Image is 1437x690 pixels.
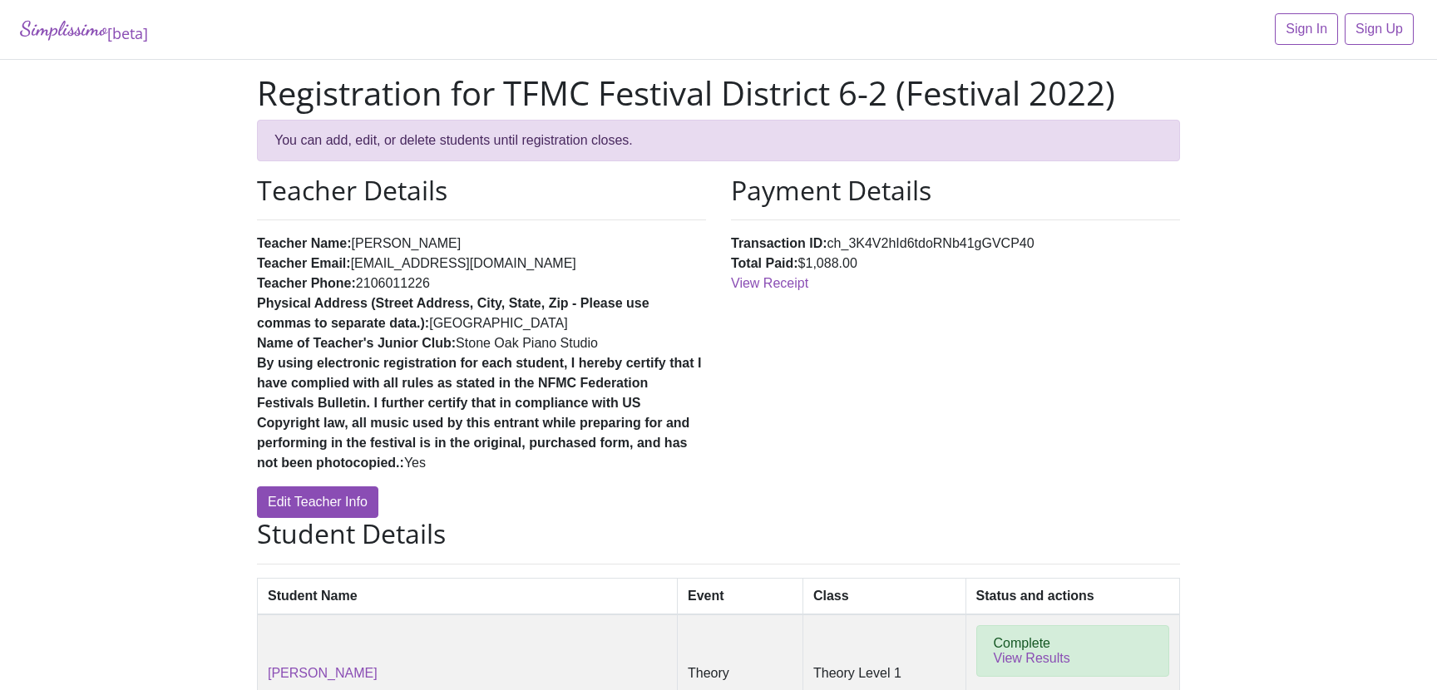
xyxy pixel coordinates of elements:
h2: Student Details [257,518,1180,550]
li: 2106011226 [257,274,706,293]
li: [PERSON_NAME] [257,234,706,254]
a: Simplissimo[beta] [20,13,148,46]
a: Sign In [1275,13,1338,45]
a: Edit Teacher Info [257,486,378,518]
strong: Physical Address (Street Address, City, State, Zip - Please use commas to separate data.): [257,296,649,330]
a: View Receipt [731,276,808,290]
th: Status and actions [965,578,1179,614]
h2: Payment Details [731,175,1180,206]
sub: [beta] [107,23,148,43]
th: Class [802,578,965,614]
strong: Total Paid: [731,256,798,270]
strong: Teacher Email: [257,256,351,270]
li: Yes [257,353,706,473]
strong: Name of Teacher's Junior Club: [257,336,456,350]
strong: By using electronic registration for each student, I hereby certify that I have complied with all... [257,356,701,470]
div: You can add, edit, or delete students until registration closes. [257,120,1180,161]
th: Student Name [258,578,678,614]
h1: Registration for TFMC Festival District 6-2 (Festival 2022) [257,73,1180,113]
a: View Results [994,651,1070,665]
li: [EMAIL_ADDRESS][DOMAIN_NAME] [257,254,706,274]
strong: Teacher Name: [257,236,352,250]
li: [GEOGRAPHIC_DATA] [257,293,706,333]
a: Sign Up [1345,13,1414,45]
li: Stone Oak Piano Studio [257,333,706,353]
li: $1,088.00 [731,254,1180,274]
div: Complete [976,625,1169,677]
strong: Teacher Phone: [257,276,356,290]
a: [PERSON_NAME] [268,666,378,680]
strong: Transaction ID: [731,236,827,250]
h2: Teacher Details [257,175,706,206]
th: Event [677,578,802,614]
li: ch_3K4V2hId6tdoRNb41gGVCP40 [731,234,1180,254]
